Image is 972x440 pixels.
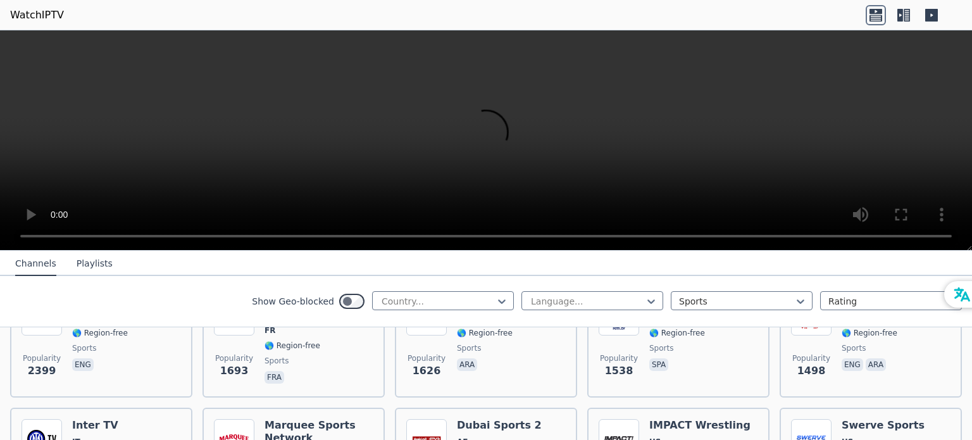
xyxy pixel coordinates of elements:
span: 2399 [28,363,56,379]
span: Popularity [23,353,61,363]
span: sports [72,343,96,353]
h6: Swerve Sports [842,419,925,432]
span: 🌎 Region-free [457,328,513,338]
span: 1538 [605,363,633,379]
span: 🌎 Region-free [649,328,705,338]
p: eng [72,358,94,371]
span: sports [457,343,481,353]
h6: Dubai Sports 2 [457,419,542,432]
p: eng [842,358,863,371]
span: Popularity [408,353,445,363]
span: 🌎 Region-free [842,328,897,338]
span: FR [265,325,275,336]
label: Show Geo-blocked [252,295,334,308]
button: Channels [15,252,56,276]
span: sports [842,343,866,353]
span: Popularity [792,353,830,363]
p: ara [457,358,477,371]
span: Popularity [600,353,638,363]
span: 1693 [220,363,249,379]
p: fra [265,371,284,384]
span: 🌎 Region-free [265,341,320,351]
a: WatchIPTV [10,8,64,23]
span: sports [265,356,289,366]
span: 🌎 Region-free [72,328,128,338]
span: 1498 [797,363,826,379]
button: Playlists [77,252,113,276]
span: Popularity [215,353,253,363]
p: ara [866,358,886,371]
span: 1626 [413,363,441,379]
span: sports [649,343,673,353]
p: spa [649,358,668,371]
h6: IMPACT Wrestling [649,419,751,432]
h6: Inter TV [72,419,128,432]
